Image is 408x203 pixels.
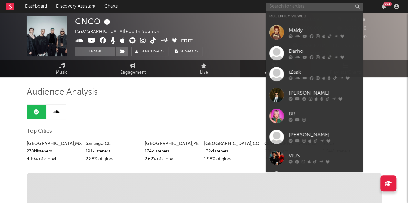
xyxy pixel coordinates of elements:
[140,48,165,56] span: Benchmark
[266,147,363,168] a: VIUS
[204,155,258,163] div: 1.98 % of global
[145,148,199,155] div: 174k listeners
[145,140,199,148] div: [GEOGRAPHIC_DATA] , PE
[75,28,167,36] div: [GEOGRAPHIC_DATA] | Pop in Spanish
[289,47,360,55] div: Darho
[75,16,112,27] div: CNCO
[86,140,140,148] div: Santiago , CL
[266,168,363,189] a: W Sound
[266,3,363,11] input: Search for artists
[98,60,169,77] a: Engagement
[263,148,317,155] div: 128k listeners
[86,148,140,155] div: 191k listeners
[266,106,363,126] a: BR
[181,37,193,45] button: Edit
[289,152,360,160] div: VIUS
[289,68,360,76] div: iZaak
[382,4,386,9] button: 99+
[289,110,360,118] div: BR
[27,148,81,155] div: 278k listeners
[266,85,363,106] a: [PERSON_NAME]
[172,47,202,56] button: Summary
[56,69,68,77] span: Music
[266,22,363,43] a: Maldy
[266,43,363,64] a: Darho
[266,64,363,85] a: iZaak
[289,89,360,97] div: [PERSON_NAME]
[263,155,317,163] div: 1.93 % of global
[27,127,52,135] span: Top Cities
[27,140,81,148] div: [GEOGRAPHIC_DATA] , MX
[180,50,199,53] span: Summary
[131,47,168,56] a: Benchmark
[75,47,115,56] button: Track
[169,60,240,77] a: Live
[289,131,360,139] div: [PERSON_NAME]
[269,13,360,20] div: Recently Viewed
[27,88,98,96] span: Audience Analysis
[86,155,140,163] div: 2.88 % of global
[204,148,258,155] div: 132k listeners
[240,60,311,77] a: Audience
[145,155,199,163] div: 2.62 % of global
[27,60,98,77] a: Music
[289,26,360,34] div: Maldy
[263,140,317,148] div: [GEOGRAPHIC_DATA] , ES
[200,69,208,77] span: Live
[383,2,392,6] div: 99 +
[266,126,363,147] a: [PERSON_NAME]
[204,140,258,148] div: [GEOGRAPHIC_DATA] , CO
[120,69,146,77] span: Engagement
[265,69,285,77] span: Audience
[27,155,81,163] div: 4.19 % of global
